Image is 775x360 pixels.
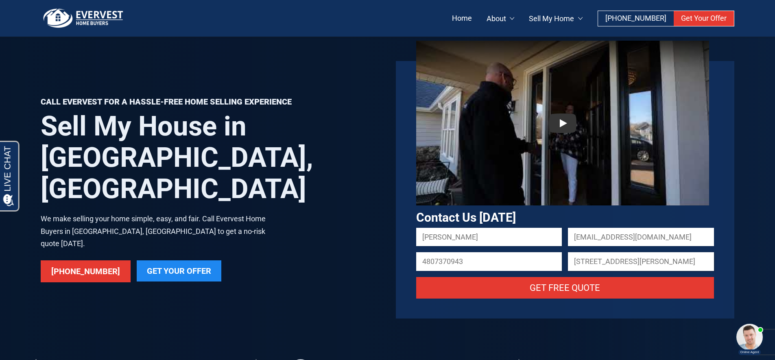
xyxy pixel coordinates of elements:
input: Email Address [568,228,714,246]
a: Get Your Offer [674,11,734,26]
input: Get Free Quote [416,277,714,299]
input: Property Address * [568,252,714,271]
a: Sell My Home [522,11,590,26]
img: logo.png [41,8,126,28]
h1: Sell My House in [GEOGRAPHIC_DATA], [GEOGRAPHIC_DATA] [41,111,380,205]
a: [PHONE_NUMBER] [41,260,131,282]
p: Call Evervest for a hassle-free home selling experience [41,97,380,107]
iframe: Chat Invitation [722,307,767,356]
span: Opens a chat window [20,7,65,17]
a: Home [445,11,479,26]
a: About [479,11,522,26]
span: [PHONE_NUMBER] [51,266,120,276]
a: Get Your Offer [137,260,221,281]
form: Contact form [416,228,714,308]
a: [PHONE_NUMBER] [598,11,674,26]
input: Phone Number * [416,252,562,271]
p: We make selling your home simple, easy, and fair. Call Evervest Home Buyers in [GEOGRAPHIC_DATA],... [41,213,266,250]
h3: Contact Us [DATE] [416,211,714,225]
input: Name * [416,228,562,246]
span: [PHONE_NUMBER] [605,14,666,22]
